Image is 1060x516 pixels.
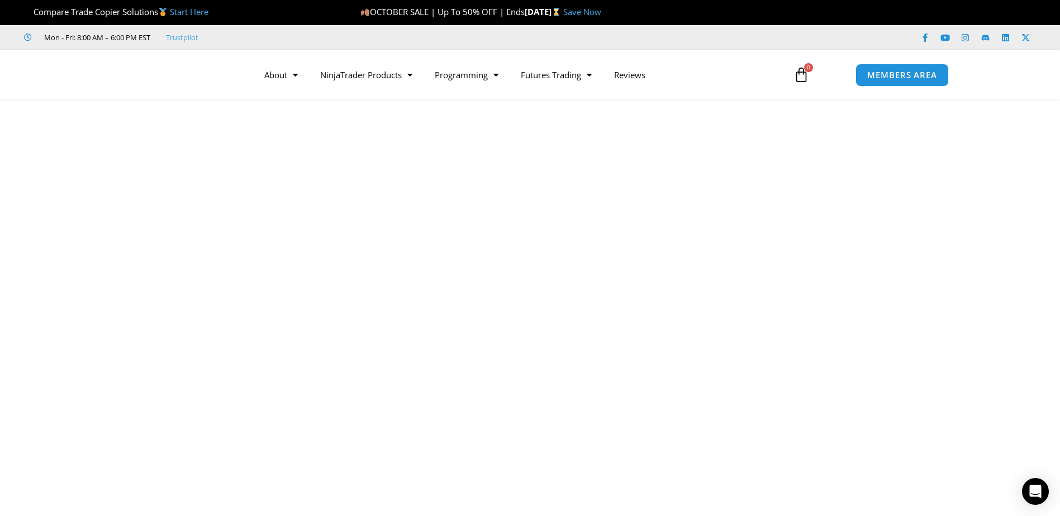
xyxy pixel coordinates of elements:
a: Futures Trading [510,62,603,88]
img: LogoAI | Affordable Indicators – NinjaTrader [111,55,231,95]
span: MEMBERS AREA [867,71,937,79]
a: MEMBERS AREA [855,64,949,87]
a: 0 [777,59,826,91]
a: NinjaTrader Products [309,62,424,88]
a: Reviews [603,62,657,88]
nav: Menu [253,62,781,88]
a: About [253,62,309,88]
span: OCTOBER SALE | Up To 50% OFF | Ends [360,6,525,17]
a: Programming [424,62,510,88]
span: 0 [804,63,813,72]
a: Trustpilot [166,31,198,44]
img: 🍂 [361,8,369,16]
span: Compare Trade Copier Solutions [24,6,208,17]
a: Save Now [563,6,601,17]
strong: [DATE] [525,6,563,17]
img: 🥇 [159,8,167,16]
div: Open Intercom Messenger [1022,478,1049,505]
span: Mon - Fri: 8:00 AM – 6:00 PM EST [41,31,150,44]
img: ⌛ [552,8,560,16]
img: 🏆 [25,8,33,16]
a: Start Here [170,6,208,17]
